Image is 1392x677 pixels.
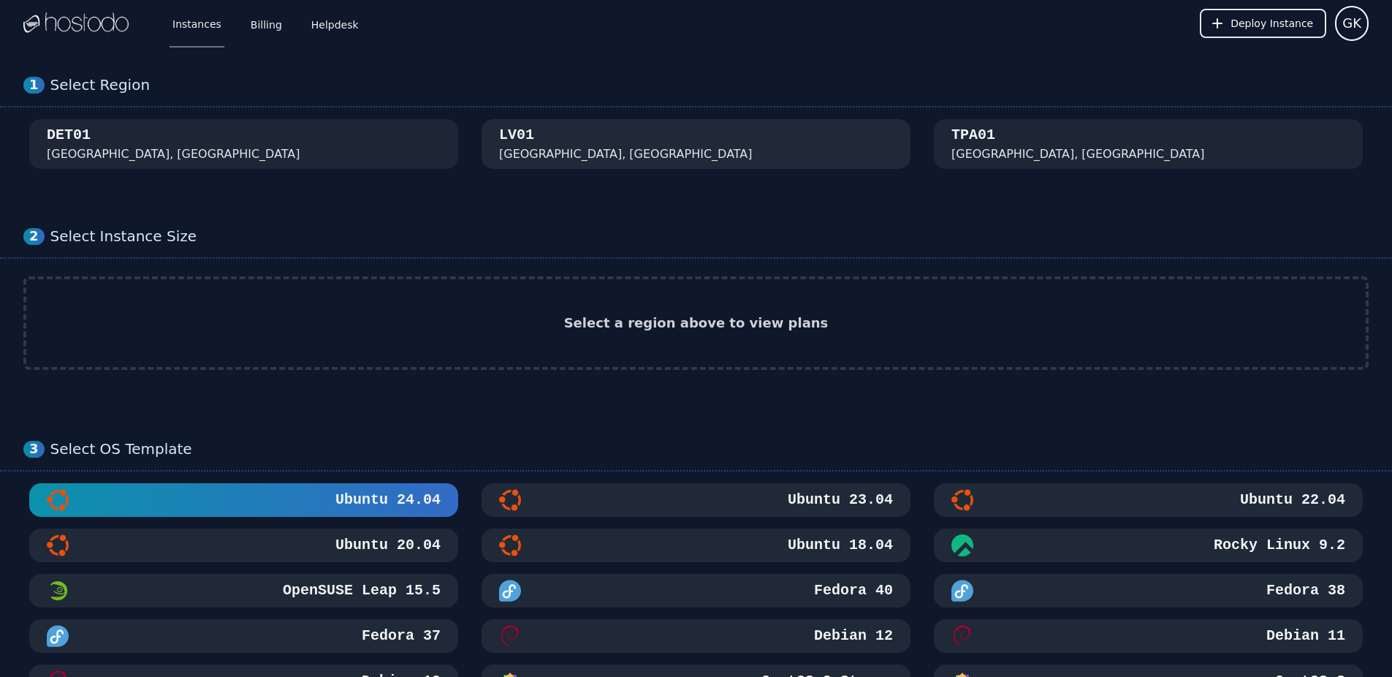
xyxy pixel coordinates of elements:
div: [GEOGRAPHIC_DATA], [GEOGRAPHIC_DATA] [47,145,300,163]
img: Rocky Linux 9.2 [951,534,973,556]
div: DET01 [47,125,91,145]
h3: Fedora 38 [1263,580,1345,601]
button: Debian 12Debian 12 [482,619,910,653]
img: Logo [23,12,129,34]
h3: Ubuntu 20.04 [332,535,441,556]
img: Ubuntu 22.04 [951,489,973,511]
button: Ubuntu 22.04Ubuntu 22.04 [934,483,1363,517]
div: 2 [23,228,45,245]
img: Ubuntu 23.04 [499,489,521,511]
h3: Fedora 40 [811,580,893,601]
div: TPA01 [951,125,995,145]
button: Fedora 38Fedora 38 [934,574,1363,608]
button: Deploy Instance [1200,9,1326,38]
img: Fedora 38 [951,580,973,602]
span: GK [1342,13,1361,34]
h3: Debian 12 [811,626,893,646]
img: Debian 11 [951,625,973,647]
h3: Ubuntu 24.04 [332,490,441,510]
button: Fedora 40Fedora 40 [482,574,910,608]
h3: Ubuntu 23.04 [785,490,893,510]
button: User menu [1335,6,1369,41]
button: Debian 11Debian 11 [934,619,1363,653]
h3: OpenSUSE Leap 15.5 [280,580,441,601]
button: Ubuntu 24.04Ubuntu 24.04 [29,483,458,517]
div: Select Region [50,76,1369,94]
h2: Select a region above to view plans [564,313,829,333]
button: Rocky Linux 9.2Rocky Linux 9.2 [934,529,1363,562]
img: Ubuntu 24.04 [47,489,69,511]
img: OpenSUSE Leap 15.5 Minimal [47,580,69,602]
div: Select OS Template [50,440,1369,458]
button: Ubuntu 18.04Ubuntu 18.04 [482,529,910,562]
button: DET01 [GEOGRAPHIC_DATA], [GEOGRAPHIC_DATA] [29,119,458,169]
button: OpenSUSE Leap 15.5 MinimalOpenSUSE Leap 15.5 [29,574,458,608]
div: Select Instance Size [50,227,1369,246]
span: Deploy Instance [1231,16,1313,31]
button: Ubuntu 23.04Ubuntu 23.04 [482,483,910,517]
img: Debian 12 [499,625,521,647]
h3: Rocky Linux 9.2 [1211,535,1345,556]
div: LV01 [499,125,534,145]
h3: Fedora 37 [359,626,441,646]
h3: Debian 11 [1263,626,1345,646]
img: Ubuntu 20.04 [47,534,69,556]
img: Ubuntu 18.04 [499,534,521,556]
div: [GEOGRAPHIC_DATA], [GEOGRAPHIC_DATA] [951,145,1205,163]
button: TPA01 [GEOGRAPHIC_DATA], [GEOGRAPHIC_DATA] [934,119,1363,169]
button: Fedora 37Fedora 37 [29,619,458,653]
div: [GEOGRAPHIC_DATA], [GEOGRAPHIC_DATA] [499,145,753,163]
button: Ubuntu 20.04Ubuntu 20.04 [29,529,458,562]
button: LV01 [GEOGRAPHIC_DATA], [GEOGRAPHIC_DATA] [482,119,910,169]
h3: Ubuntu 18.04 [785,535,893,556]
img: Fedora 37 [47,625,69,647]
div: 3 [23,441,45,458]
h3: Ubuntu 22.04 [1237,490,1345,510]
img: Fedora 40 [499,580,521,602]
div: 1 [23,77,45,94]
